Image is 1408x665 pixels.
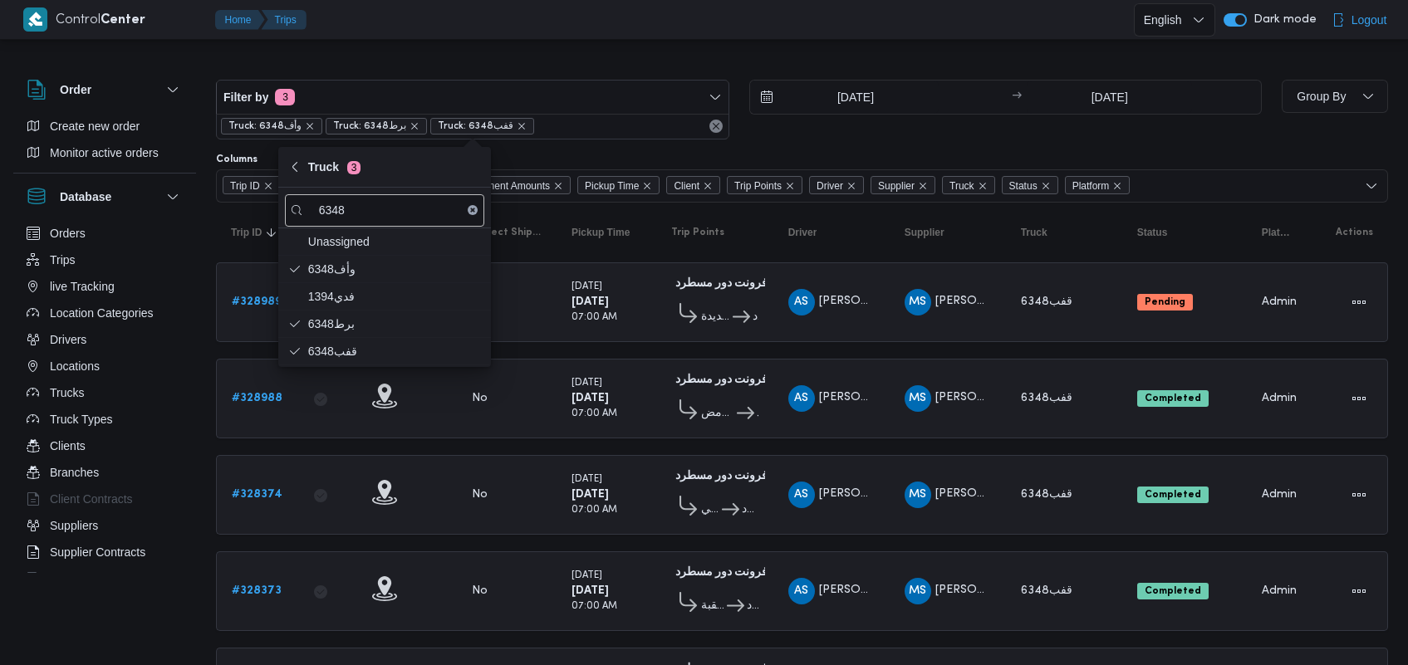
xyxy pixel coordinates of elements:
[27,187,183,207] button: Database
[232,296,282,307] b: # 328989
[572,506,617,515] small: 07:00 AM
[878,177,915,195] span: Supplier
[905,578,931,604] div: Muhammad Shbl Abadaliqadr Shbl
[50,303,154,323] span: Location Categories
[757,403,758,423] span: فرونت دور مسطرد
[305,121,315,131] button: remove selected entity
[50,542,145,562] span: Supplier Contracts
[410,121,419,131] button: remove selected entity
[846,181,856,191] button: Remove Driver from selection in this group
[572,282,602,291] small: [DATE]
[1002,176,1058,194] span: Status
[232,485,282,505] a: #328374
[1297,90,1346,103] span: Group By
[1137,294,1193,310] span: Pending
[1041,181,1051,191] button: Remove Status from selection in this group
[50,223,86,243] span: Orders
[50,276,115,296] span: live Tracking
[263,181,273,191] button: Remove Trip ID from selection in this group
[585,177,639,195] span: Pickup Time
[572,409,617,418] small: 07:00 AM
[1262,393,1297,403] span: Admin
[905,385,931,412] div: Muhammad Shbl Abadaliqadr Shbl
[223,176,281,194] span: Trip ID
[275,89,295,105] span: 3 active filters
[1282,80,1388,113] button: Group By
[905,226,944,239] span: Supplier
[13,220,196,579] div: Database
[1262,226,1290,239] span: Platform
[20,113,189,139] button: Create new order
[231,226,262,239] span: Trip ID; Sorted in descending order
[1072,177,1110,195] span: Platform
[517,121,527,131] button: remove selected entity
[50,250,76,270] span: Trips
[1352,10,1387,30] span: Logout
[20,220,189,247] button: Orders
[221,118,322,134] span: Truck: وأف6348
[935,488,1030,499] span: [PERSON_NAME]
[572,393,609,403] b: [DATE]
[1012,91,1022,103] div: →
[50,489,133,509] span: Client Contracts
[794,385,808,412] span: AS
[20,247,189,273] button: Trips
[1262,296,1297,307] span: Admin
[942,176,995,194] span: Truck
[905,482,931,508] div: Muhammad Shbl Abadaliqadr Shbl
[794,289,808,315] span: AS
[1027,81,1192,114] input: Press the down key to open a popover containing a calendar.
[666,176,720,194] span: Client
[262,10,307,30] button: Trips
[20,379,189,406] button: Trucks
[425,176,571,194] span: Collect Shipment Amounts
[101,14,145,27] b: Center
[1262,489,1297,500] span: Admin
[1365,179,1378,193] button: Open list of options
[1145,490,1201,500] b: Completed
[909,289,926,315] span: MS
[20,406,189,433] button: Truck Types
[788,289,815,315] div: Ali Slah Ali Zaidan
[50,436,86,456] span: Clients
[819,392,914,403] span: [PERSON_NAME]
[671,226,724,239] span: Trip Points
[935,296,1030,306] span: [PERSON_NAME]
[750,81,939,114] input: Press the down key to open a popover containing a calendar.
[468,205,478,215] button: Clear input
[20,273,189,300] button: live Tracking
[572,475,602,484] small: [DATE]
[1021,585,1072,596] span: قفب6348
[701,403,734,423] span: قسم اول مدينة العاشر من رمض
[13,113,196,173] div: Order
[472,584,488,599] div: No
[1255,219,1297,246] button: Platform
[1112,181,1122,191] button: Remove Platform from selection in this group
[216,153,258,166] label: Columns
[60,80,91,100] h3: Order
[727,176,802,194] span: Trip Points
[572,602,617,611] small: 07:00 AM
[308,314,481,334] span: برط6348
[701,500,719,520] span: قسم الدقي
[433,177,550,195] span: Collect Shipment Amounts
[572,489,609,500] b: [DATE]
[20,326,189,353] button: Drivers
[232,585,282,596] b: # 328373
[674,177,699,195] span: Client
[1131,219,1239,246] button: Status
[1145,297,1185,307] b: Pending
[788,385,815,412] div: Ali Slah Ali Zaidan
[1137,487,1209,503] span: Completed
[20,353,189,379] button: Locations
[785,181,795,191] button: Remove Trip Points from selection in this group
[747,596,758,616] span: فرونت دور مسطرد
[909,482,926,508] span: MS
[819,488,914,499] span: [PERSON_NAME]
[20,300,189,326] button: Location Categories
[333,119,406,134] span: Truck: برط6348
[1137,226,1168,239] span: Status
[675,567,768,578] b: فرونت دور مسطرد
[232,389,282,408] a: #328988
[1014,219,1114,246] button: Truck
